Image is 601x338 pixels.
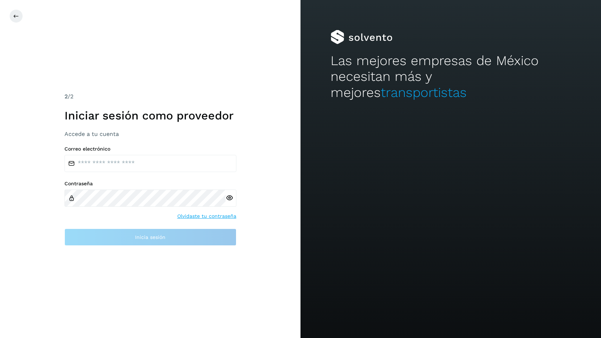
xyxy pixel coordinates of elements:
span: 2 [64,93,68,100]
h2: Las mejores empresas de México necesitan más y mejores [331,53,571,101]
div: /2 [64,92,236,101]
label: Contraseña [64,181,236,187]
h1: Iniciar sesión como proveedor [64,109,236,122]
label: Correo electrónico [64,146,236,152]
a: Olvidaste tu contraseña [177,212,236,220]
button: Inicia sesión [64,229,236,246]
h3: Accede a tu cuenta [64,131,236,137]
span: Inicia sesión [135,235,165,240]
span: transportistas [381,85,467,100]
